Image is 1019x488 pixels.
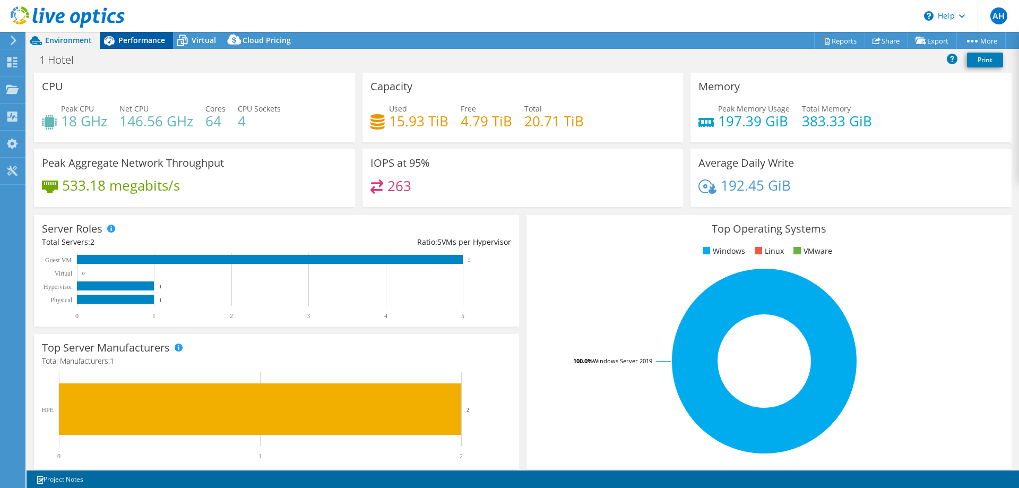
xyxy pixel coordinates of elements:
h3: IOPS at 95% [370,157,430,169]
h3: Top Operating Systems [534,223,1004,235]
text: 0 [57,452,61,460]
span: Total [524,104,542,114]
text: Virtual [55,270,73,277]
h3: Capacity [370,81,412,92]
h4: 197.39 GiB [718,115,790,127]
span: Net CPU [119,104,149,114]
text: 5 [468,258,471,263]
svg: \n [924,11,934,21]
h4: 146.56 GHz [119,115,193,127]
div: Total Servers: [42,236,277,248]
span: 2 [90,237,94,247]
text: 1 [152,312,156,320]
h3: Average Daily Write [698,157,794,169]
h4: Total Manufacturers: [42,355,511,367]
h4: 18 GHz [61,115,107,127]
text: 2 [467,406,470,413]
h3: CPU [42,81,63,92]
text: Guest VM [45,256,72,264]
tspan: 100.0% [573,357,593,365]
h4: 192.45 GiB [721,179,791,191]
text: 5 [461,312,464,320]
text: 3 [307,312,310,320]
text: 2 [460,452,463,460]
h4: 15.93 TiB [389,115,448,127]
span: 5 [437,237,442,247]
span: AH [990,7,1007,24]
text: 1 [258,452,262,460]
text: 1 [159,284,162,289]
span: 1 [110,356,114,366]
text: Physical [50,296,72,304]
li: Linux [752,245,784,257]
span: Cores [205,104,226,114]
text: 1 [159,297,162,303]
a: Share [865,32,908,49]
a: Project Notes [29,473,91,486]
h3: Server Roles [42,223,102,235]
span: Free [461,104,476,114]
text: HPE [41,406,54,414]
a: More [956,32,1006,49]
h4: 4.79 TiB [461,115,512,127]
text: 0 [75,312,79,320]
span: Virtual [192,35,216,45]
text: 2 [230,312,233,320]
li: VMware [791,245,832,257]
h4: 533.18 megabits/s [62,179,180,191]
a: Reports [814,32,865,49]
span: Used [389,104,407,114]
text: Hypervisor [44,283,72,290]
h4: 383.33 GiB [802,115,872,127]
span: CPU Sockets [238,104,281,114]
tspan: Windows Server 2019 [593,357,652,365]
a: Print [967,53,1003,67]
span: Peak CPU [61,104,94,114]
span: Environment [45,35,92,45]
span: Cloud Pricing [243,35,291,45]
div: Ratio: VMs per Hypervisor [277,236,511,248]
a: Export [908,32,957,49]
text: 0 [82,271,85,276]
h3: Memory [698,81,740,92]
span: Total Memory [802,104,851,114]
h4: 263 [387,180,411,192]
h4: 64 [205,115,226,127]
h4: 20.71 TiB [524,115,584,127]
h3: Top Server Manufacturers [42,342,170,354]
text: 4 [384,312,387,320]
h4: 4 [238,115,281,127]
h1: 1 Hotel [34,54,90,66]
h3: Peak Aggregate Network Throughput [42,157,224,169]
span: Peak Memory Usage [718,104,790,114]
span: Performance [118,35,165,45]
li: Windows [700,245,745,257]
